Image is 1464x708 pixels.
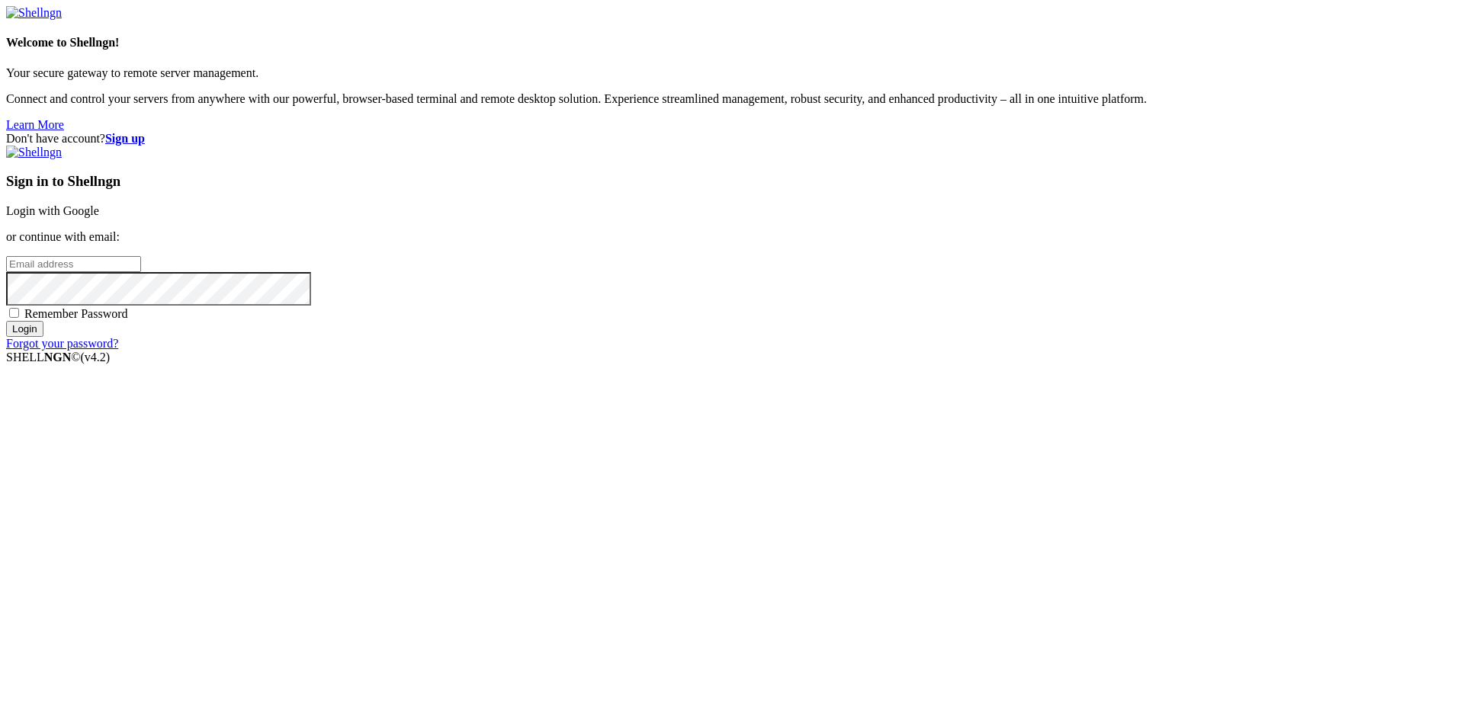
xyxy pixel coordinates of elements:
p: Connect and control your servers from anywhere with our powerful, browser-based terminal and remo... [6,92,1458,106]
a: Sign up [105,132,145,145]
input: Login [6,321,43,337]
a: Login with Google [6,204,99,217]
span: SHELL © [6,351,110,364]
span: Remember Password [24,307,128,320]
img: Shellngn [6,146,62,159]
a: Forgot your password? [6,337,118,350]
img: Shellngn [6,6,62,20]
h4: Welcome to Shellngn! [6,36,1458,50]
input: Remember Password [9,308,19,318]
b: NGN [44,351,72,364]
p: Your secure gateway to remote server management. [6,66,1458,80]
a: Learn More [6,118,64,131]
h3: Sign in to Shellngn [6,173,1458,190]
span: 4.2.0 [81,351,111,364]
input: Email address [6,256,141,272]
div: Don't have account? [6,132,1458,146]
p: or continue with email: [6,230,1458,244]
